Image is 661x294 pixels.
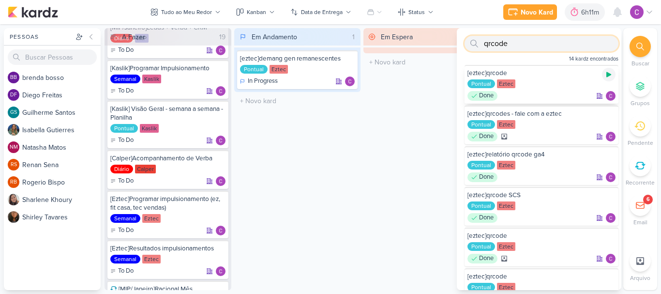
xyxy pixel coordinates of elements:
[8,72,19,83] div: brenda bosso
[118,266,134,276] p: To Do
[521,7,553,17] div: Novo Kard
[467,150,616,159] div: [eztec]relatório qrcode ga4
[365,55,488,69] input: + Novo kard
[110,46,134,55] div: To Do
[22,108,101,118] div: G u i l h e r m e S a n t o s
[110,86,134,96] div: To Do
[240,65,268,74] div: Pontual
[10,145,18,150] p: NM
[606,213,616,223] div: Responsável: Carlos Lima
[236,94,359,108] input: + Novo kard
[630,274,650,282] p: Arquivo
[216,226,225,235] img: Carlos Lima
[631,59,649,68] p: Buscar
[110,176,134,186] div: To Do
[216,86,225,96] div: Responsável: Carlos Lima
[110,154,225,163] div: [Calper]Acompanhamento de Verba
[10,110,17,115] p: GS
[479,254,494,263] p: Done
[8,32,74,41] div: Pessoas
[8,124,19,136] img: Isabella Gutierres
[216,46,225,55] div: Responsável: Carlos Lima
[248,77,278,86] p: In Progress
[22,212,101,222] div: S h i r l e y T a v a r e s
[216,46,225,55] img: Carlos Lima
[22,195,101,205] div: S h a r l e n e K h o u r y
[110,266,134,276] div: To Do
[135,165,156,173] div: Calper
[118,46,134,55] p: To Do
[465,36,618,51] input: Busque por kardz
[140,124,159,133] div: Kaslik
[501,134,507,139] div: Arquivado
[467,191,616,200] div: [eztec]qrcode SCS
[467,201,495,210] div: Pontual
[467,172,497,182] div: Done
[467,254,497,263] div: Done
[569,55,618,63] span: 14 kardz encontrados
[22,160,101,170] div: R e n a n S e n a
[497,79,515,88] div: Eztec
[8,176,19,188] div: Rogerio Bispo
[497,120,515,129] div: Eztec
[467,79,495,88] div: Pontual
[479,132,494,141] p: Done
[467,120,495,129] div: Pontual
[110,165,133,173] div: Diário
[479,91,494,101] p: Done
[10,180,17,185] p: RB
[110,285,225,294] div: [MIP/Janeiro]Racional Mês
[467,213,497,223] div: Done
[8,159,19,170] div: Renan Sena
[467,69,616,77] div: [eztec]qrcode
[606,213,616,223] img: Carlos Lima
[501,256,507,262] div: Arquivado
[118,176,134,186] p: To Do
[110,244,225,253] div: [Eztec]Resultados impulsionamentos
[8,107,19,118] div: Guilherme Santos
[216,176,225,186] img: Carlos Lima
[497,283,515,292] div: Eztec
[22,90,101,100] div: D i e g o F r e i t a s
[22,125,101,135] div: I s a b e l l a G u t i e r r e s
[606,254,616,263] img: Carlos Lima
[606,132,616,141] div: Responsável: Carlos Lima
[606,91,616,101] div: Responsável: Carlos Lima
[118,226,134,235] p: To Do
[240,77,278,86] div: In Progress
[606,172,616,182] div: Responsável: Carlos Lima
[252,32,297,42] div: Em Andamento
[479,172,494,182] p: Done
[216,176,225,186] div: Responsável: Carlos Lima
[581,7,602,17] div: 6h11m
[110,105,225,122] div: [Kaslik] Visão Geral - semana a semana - Planilha
[623,36,657,68] li: Ctrl + F
[8,141,19,153] div: Natasha Matos
[10,93,17,98] p: DF
[348,32,359,42] div: 1
[345,77,355,86] div: Responsável: Carlos Lima
[122,32,145,42] div: A Fazer
[8,89,19,101] div: Diego Freitas
[8,211,19,223] img: Shirley Tavares
[110,255,140,263] div: Semanal
[216,136,225,145] div: Responsável: Carlos Lima
[270,65,288,74] div: Eztec
[11,162,17,168] p: RS
[467,91,497,101] div: Done
[606,172,616,182] img: Carlos Lima
[110,64,225,73] div: [Kaslik]Programar Impulsionamento
[467,232,616,240] div: [eztec]qrcode
[216,266,225,276] img: Carlos Lima
[118,86,134,96] p: To Do
[216,136,225,145] img: Carlos Lima
[606,254,616,263] div: Responsável: Carlos Lima
[345,77,355,86] img: Carlos Lima
[8,49,97,65] input: Buscar Pessoas
[497,161,515,170] div: Eztec
[216,226,225,235] div: Responsável: Carlos Lima
[110,226,134,235] div: To Do
[22,73,101,83] div: b r e n d a b o s s o
[110,195,225,212] div: [Eztec]Programar impulsionamento (ez, fit casa, tec vendas)
[110,124,138,133] div: Pontual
